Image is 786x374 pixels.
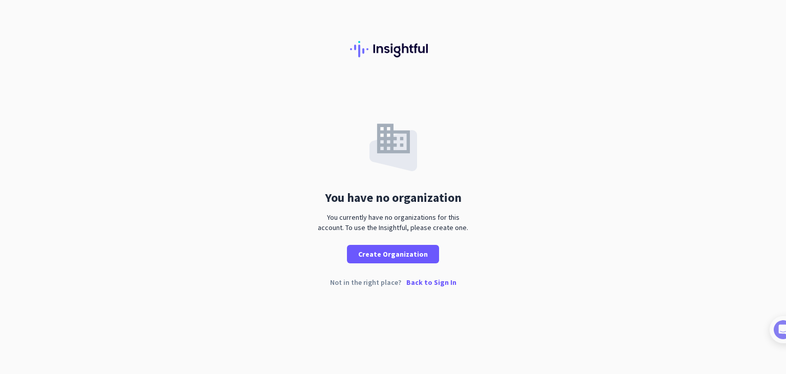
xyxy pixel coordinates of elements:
span: Create Organization [358,249,428,259]
button: Create Organization [347,245,439,263]
img: Insightful [350,41,436,57]
div: You currently have no organizations for this account. To use the Insightful, please create one. [314,212,472,233]
p: Back to Sign In [406,279,456,286]
div: You have no organization [325,192,462,204]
